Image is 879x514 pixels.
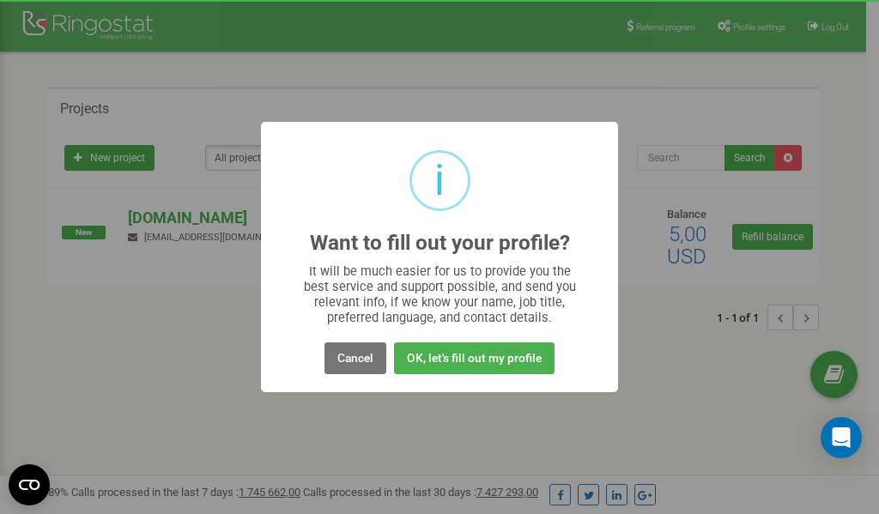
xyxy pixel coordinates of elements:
div: Open Intercom Messenger [821,417,862,458]
div: It will be much easier for us to provide you the best service and support possible, and send you ... [295,263,585,325]
button: Cancel [324,342,386,374]
div: i [434,153,445,209]
button: OK, let's fill out my profile [394,342,555,374]
button: Open CMP widget [9,464,50,505]
h2: Want to fill out your profile? [310,232,570,255]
